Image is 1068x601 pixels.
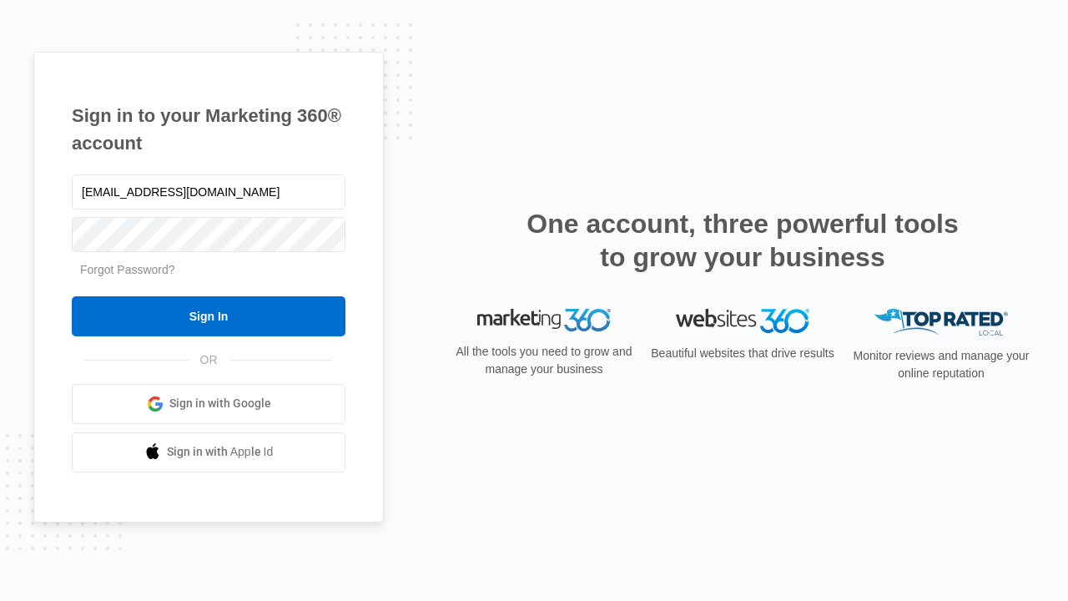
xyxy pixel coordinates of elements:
[80,263,175,276] a: Forgot Password?
[676,309,809,333] img: Websites 360
[649,345,836,362] p: Beautiful websites that drive results
[477,309,611,332] img: Marketing 360
[72,432,345,472] a: Sign in with Apple Id
[167,443,274,461] span: Sign in with Apple Id
[451,343,637,378] p: All the tools you need to grow and manage your business
[72,384,345,424] a: Sign in with Google
[169,395,271,412] span: Sign in with Google
[72,102,345,157] h1: Sign in to your Marketing 360® account
[72,296,345,336] input: Sign In
[189,351,229,369] span: OR
[521,207,964,274] h2: One account, three powerful tools to grow your business
[848,347,1035,382] p: Monitor reviews and manage your online reputation
[72,174,345,210] input: Email
[874,309,1008,336] img: Top Rated Local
